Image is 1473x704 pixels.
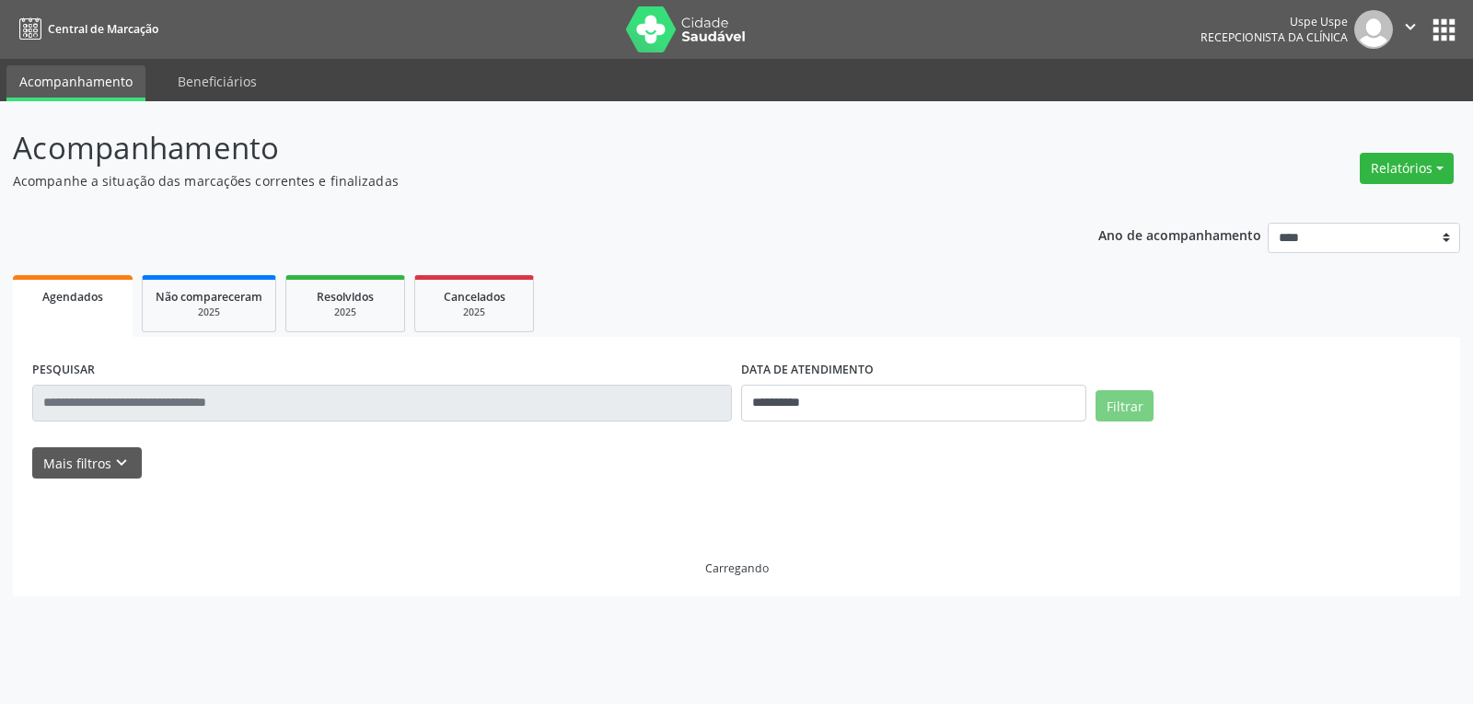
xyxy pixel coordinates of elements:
button: Relatórios [1360,153,1454,184]
a: Acompanhamento [6,65,145,101]
div: Carregando [705,560,769,576]
div: 2025 [156,306,262,319]
i: keyboard_arrow_down [111,453,132,473]
div: Uspe Uspe [1200,14,1348,29]
img: img [1354,10,1393,49]
p: Ano de acompanhamento [1098,223,1261,246]
span: Central de Marcação [48,21,158,37]
span: Resolvidos [317,289,374,305]
div: 2025 [299,306,391,319]
p: Acompanhamento [13,125,1026,171]
div: 2025 [428,306,520,319]
label: PESQUISAR [32,356,95,385]
span: Recepcionista da clínica [1200,29,1348,45]
button: Filtrar [1096,390,1154,421]
span: Não compareceram [156,289,262,305]
label: DATA DE ATENDIMENTO [741,356,874,385]
i:  [1400,17,1421,37]
button: apps [1428,14,1460,46]
span: Agendados [42,289,103,305]
button: Mais filtroskeyboard_arrow_down [32,447,142,479]
a: Central de Marcação [13,14,158,44]
a: Beneficiários [165,65,270,98]
span: Cancelados [444,289,505,305]
button:  [1393,10,1428,49]
p: Acompanhe a situação das marcações correntes e finalizadas [13,171,1026,190]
